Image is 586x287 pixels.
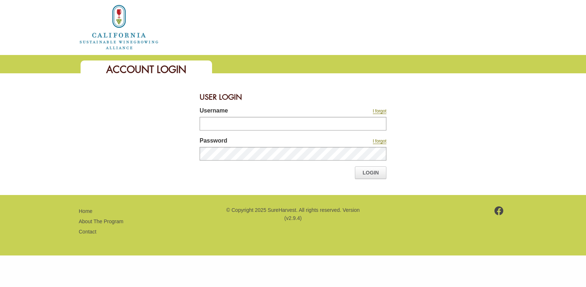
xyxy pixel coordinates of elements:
[79,208,92,214] a: Home
[355,166,386,179] a: Login
[200,106,320,117] label: Username
[225,206,361,222] p: © Copyright 2025 SureHarvest. All rights reserved. Version (v2.9.4)
[79,229,96,235] a: Contact
[200,88,386,106] div: User Login
[79,23,159,30] a: Home
[79,4,159,51] img: logo_cswa2x.png
[373,108,386,114] a: I forgot
[106,63,186,76] span: Account Login
[79,218,123,224] a: About The Program
[375,119,383,128] keeper-lock: Open Keeper Popup
[373,139,386,144] a: I forgot
[494,206,504,215] img: footer-facebook.png
[200,136,320,147] label: Password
